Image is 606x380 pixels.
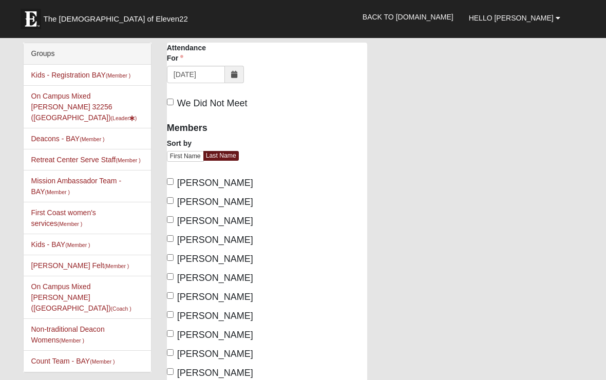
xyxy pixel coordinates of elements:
input: [PERSON_NAME] [167,178,174,185]
span: [PERSON_NAME] [177,349,253,359]
a: Kids - Registration BAY(Member ) [31,71,131,79]
a: Hello [PERSON_NAME] [461,5,568,31]
small: (Member ) [104,263,129,269]
span: [PERSON_NAME] [177,197,253,207]
span: [PERSON_NAME] [177,235,253,245]
h4: Members [167,123,259,134]
small: (Member ) [58,221,82,227]
a: Kids - BAY(Member ) [31,240,90,249]
input: [PERSON_NAME] [167,349,174,356]
small: (Member ) [45,189,69,195]
a: Deacons - BAY(Member ) [31,135,105,143]
span: [PERSON_NAME] [177,178,253,188]
a: The [DEMOGRAPHIC_DATA] of Eleven22 [15,4,221,29]
a: Back to [DOMAIN_NAME] [355,4,461,30]
a: [PERSON_NAME] Felt(Member ) [31,261,129,270]
small: (Member ) [106,72,130,79]
div: Groups [24,43,151,65]
span: [PERSON_NAME] [177,311,253,321]
input: [PERSON_NAME] [167,254,174,261]
a: On Campus Mixed [PERSON_NAME] 32256 ([GEOGRAPHIC_DATA])(Leader) [31,92,137,122]
small: (Member ) [59,337,84,344]
input: [PERSON_NAME] [167,330,174,337]
small: (Leader ) [111,115,137,121]
span: Hello [PERSON_NAME] [469,14,554,22]
span: [PERSON_NAME] [177,216,253,226]
small: (Coach ) [111,306,131,312]
label: Sort by [167,138,192,148]
a: Count Team - BAY(Member ) [31,357,115,365]
span: We Did Not Meet [177,98,248,108]
input: We Did Not Meet [167,99,174,105]
a: Retreat Center Serve Staff(Member ) [31,156,141,164]
small: (Member ) [80,136,104,142]
input: [PERSON_NAME] [167,292,174,299]
input: [PERSON_NAME] [167,216,174,223]
a: First Name [167,151,204,162]
a: Mission Ambassador Team - BAY(Member ) [31,177,122,196]
span: [PERSON_NAME] [177,273,253,283]
span: The [DEMOGRAPHIC_DATA] of Eleven22 [44,14,188,24]
input: [PERSON_NAME] [167,197,174,204]
input: [PERSON_NAME] [167,235,174,242]
a: First Coast women's services(Member ) [31,208,96,227]
small: (Member ) [116,157,140,163]
small: (Member ) [90,358,115,365]
span: [PERSON_NAME] [177,254,253,264]
label: Attendance For [167,43,205,63]
input: [PERSON_NAME] [167,311,174,318]
a: On Campus Mixed [PERSON_NAME] ([GEOGRAPHIC_DATA])(Coach ) [31,282,131,312]
img: Eleven22 logo [21,9,41,29]
small: (Member ) [65,242,90,248]
a: Non-traditional Deacon Womens(Member ) [31,325,105,344]
a: Last Name [203,151,239,161]
span: [PERSON_NAME] [177,330,253,340]
span: [PERSON_NAME] [177,292,253,302]
input: [PERSON_NAME] [167,273,174,280]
